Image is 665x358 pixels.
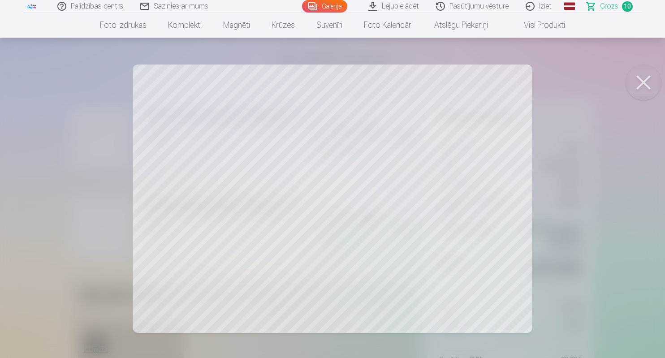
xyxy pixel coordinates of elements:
[499,13,576,38] a: Visi produkti
[27,4,37,9] img: /fa1
[353,13,423,38] a: Foto kalendāri
[212,13,261,38] a: Magnēti
[306,13,353,38] a: Suvenīri
[622,1,633,12] span: 10
[423,13,499,38] a: Atslēgu piekariņi
[600,1,618,12] span: Grozs
[261,13,306,38] a: Krūzes
[157,13,212,38] a: Komplekti
[89,13,157,38] a: Foto izdrukas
